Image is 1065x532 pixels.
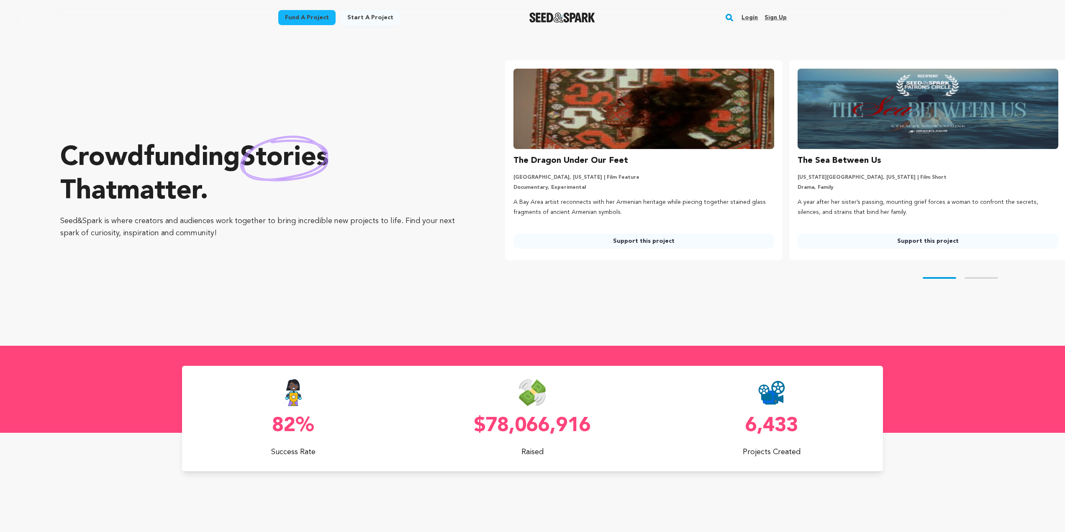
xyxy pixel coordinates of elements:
[278,10,336,25] a: Fund a project
[421,416,644,436] p: $78,066,916
[60,215,472,239] p: Seed&Spark is where creators and audiences work together to bring incredible new projects to life...
[798,154,881,167] h3: The Sea Between Us
[421,446,644,458] p: Raised
[529,13,595,23] a: Seed&Spark Homepage
[117,178,200,205] span: matter
[182,446,405,458] p: Success Rate
[798,69,1058,149] img: The Sea Between Us image
[742,11,758,24] a: Login
[660,446,883,458] p: Projects Created
[660,416,883,436] p: 6,433
[519,379,546,406] img: Seed&Spark Money Raised Icon
[341,10,400,25] a: Start a project
[758,379,785,406] img: Seed&Spark Projects Created Icon
[798,184,1058,191] p: Drama, Family
[513,174,774,181] p: [GEOGRAPHIC_DATA], [US_STATE] | Film Feature
[513,69,774,149] img: The Dragon Under Our Feet image
[513,154,628,167] h3: The Dragon Under Our Feet
[240,136,328,181] img: hand sketched image
[765,11,787,24] a: Sign up
[798,198,1058,218] p: A year after her sister’s passing, mounting grief forces a woman to confront the secrets, silence...
[60,141,472,208] p: Crowdfunding that .
[513,198,774,218] p: A Bay Area artist reconnects with her Armenian heritage while piecing together stained glass frag...
[798,234,1058,249] a: Support this project
[182,416,405,436] p: 82%
[280,379,306,406] img: Seed&Spark Success Rate Icon
[513,234,774,249] a: Support this project
[529,13,595,23] img: Seed&Spark Logo Dark Mode
[798,174,1058,181] p: [US_STATE][GEOGRAPHIC_DATA], [US_STATE] | Film Short
[513,184,774,191] p: Documentary, Experimental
